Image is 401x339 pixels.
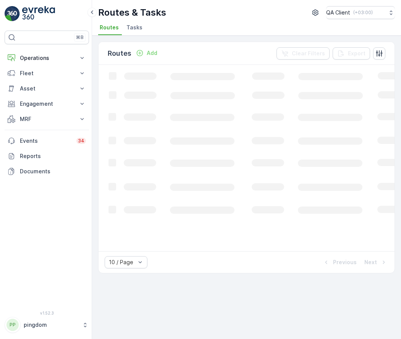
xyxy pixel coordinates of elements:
button: QA Client(+03:00) [326,6,395,19]
p: ⌘B [76,34,84,40]
button: MRF [5,111,89,127]
button: PPpingdom [5,317,89,333]
p: 34 [78,138,84,144]
p: Routes [108,48,131,59]
button: Engagement [5,96,89,111]
button: Add [133,48,160,58]
p: Fleet [20,69,74,77]
button: Operations [5,50,89,66]
span: Tasks [126,24,142,31]
p: Engagement [20,100,74,108]
p: Routes & Tasks [98,6,166,19]
p: Previous [333,258,357,266]
span: Routes [100,24,119,31]
button: Export [333,47,370,60]
p: Export [348,50,365,57]
button: Clear Filters [276,47,330,60]
button: Previous [322,258,357,267]
p: Asset [20,85,74,92]
a: Documents [5,164,89,179]
p: Events [20,137,72,145]
p: Add [147,49,157,57]
a: Events34 [5,133,89,149]
img: logo [5,6,20,21]
p: Clear Filters [292,50,325,57]
div: PP [6,319,19,331]
p: MRF [20,115,74,123]
p: Operations [20,54,74,62]
a: Reports [5,149,89,164]
p: pingdom [24,321,78,329]
span: v 1.52.3 [5,311,89,315]
p: Documents [20,168,86,175]
button: Next [364,258,388,267]
p: ( +03:00 ) [353,10,373,16]
img: logo_light-DOdMpM7g.png [22,6,55,21]
p: QA Client [326,9,350,16]
p: Reports [20,152,86,160]
button: Asset [5,81,89,96]
button: Fleet [5,66,89,81]
p: Next [364,258,377,266]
